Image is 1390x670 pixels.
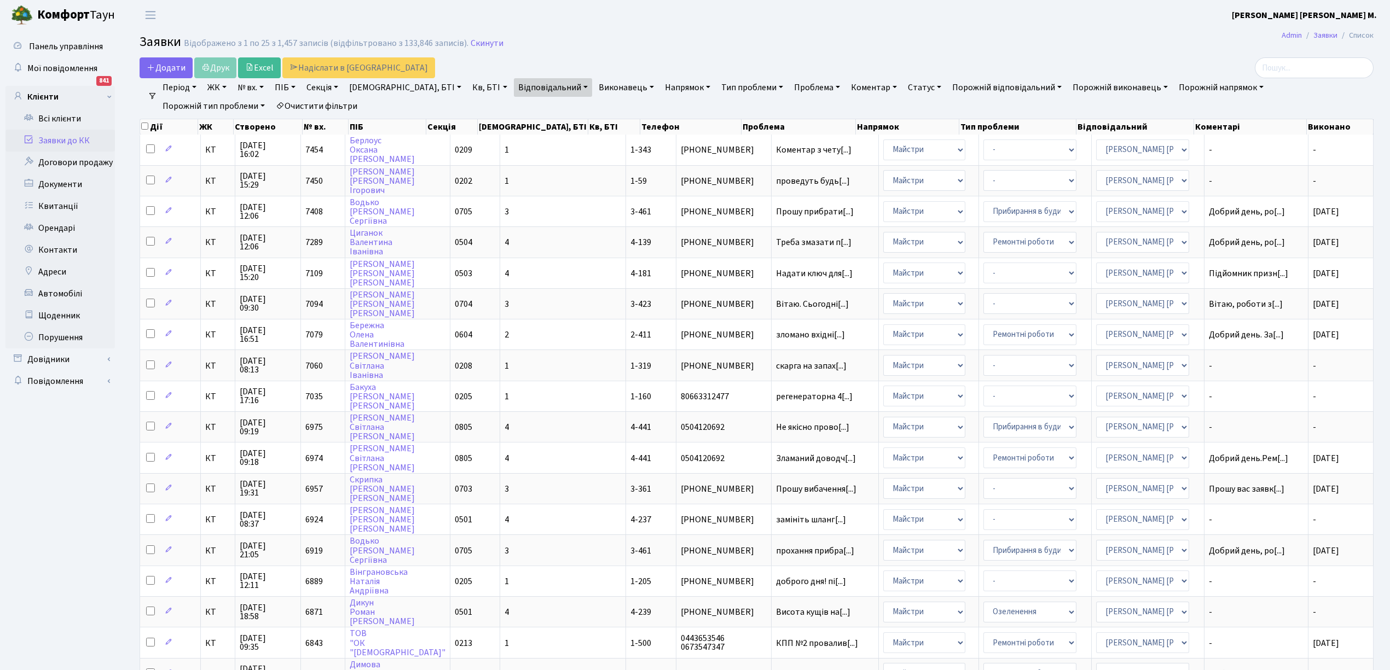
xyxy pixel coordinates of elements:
span: Панель управління [29,40,103,53]
th: Проблема [742,119,856,135]
span: [PHONE_NUMBER] [681,485,767,493]
span: 7408 [305,206,323,218]
span: Коментар з чету[...] [776,144,852,156]
span: - [1209,392,1304,401]
span: КТ [205,392,230,401]
span: 0703 [455,483,472,495]
span: [DATE] 18:58 [240,603,296,621]
span: [DATE] 12:11 [240,572,296,590]
span: Таун [37,6,115,25]
a: Проблема [790,78,844,97]
b: [PERSON_NAME] [PERSON_NAME] М. [1232,9,1377,21]
span: [DATE] [1313,236,1339,248]
a: Скинути [471,38,503,49]
a: Всі клієнти [5,108,115,130]
span: КТ [205,485,230,493]
div: Відображено з 1 по 25 з 1,457 записів (відфільтровано з 133,846 записів). [184,38,468,49]
span: КТ [205,207,230,216]
span: 3 [505,206,509,218]
span: 1 [505,360,509,372]
a: [PERSON_NAME]Світлана[PERSON_NAME] [350,412,415,442]
a: ЖК [203,78,231,97]
span: скарга на запах[...] [776,360,847,372]
span: 3-361 [630,483,651,495]
a: ДикунРоман[PERSON_NAME] [350,597,415,627]
span: [DATE] 15:29 [240,172,296,189]
span: [DATE] [1313,545,1339,557]
span: 3 [505,298,509,310]
span: - [1313,144,1316,156]
span: Прошу вас заявк[...] [1209,483,1284,495]
b: Комфорт [37,6,90,24]
span: 6919 [305,545,323,557]
a: [PERSON_NAME]СвітланаІванівна [350,351,415,381]
span: 0805 [455,421,472,433]
span: Добрий день, ро[...] [1209,206,1285,218]
a: Коментар [847,78,901,97]
a: Панель управління [5,36,115,57]
a: Договори продажу [5,152,115,173]
span: [DATE] [1313,206,1339,218]
span: - [1209,515,1304,524]
span: - [1313,391,1316,403]
span: 3 [505,545,509,557]
th: Секція [426,119,478,135]
span: КТ [205,330,230,339]
span: 1 [505,637,509,649]
th: Тип проблеми [959,119,1076,135]
span: КТ [205,454,230,463]
span: [PHONE_NUMBER] [681,238,767,247]
span: 0209 [455,144,472,156]
span: зломано вхідні[...] [776,329,845,341]
span: Зламаний доводч[...] [776,452,856,464]
span: 6957 [305,483,323,495]
span: [DATE] 12:06 [240,203,296,220]
span: 1 [505,575,509,587]
span: [DATE] 09:35 [240,634,296,651]
span: - [1313,575,1316,587]
span: Прошу вибачення[...] [776,483,856,495]
span: [DATE] 17:16 [240,387,296,405]
a: [PERSON_NAME][PERSON_NAME][PERSON_NAME] [350,289,415,319]
span: [PHONE_NUMBER] [681,577,767,586]
span: 0705 [455,206,472,218]
span: [DATE] [1313,329,1339,341]
span: - [1209,423,1304,432]
th: № вх. [303,119,349,135]
span: регенераторна 4[...] [776,391,853,403]
a: Водько[PERSON_NAME]Сергіївна [350,196,415,227]
span: [PHONE_NUMBER] [681,207,767,216]
th: Напрямок [856,119,959,135]
span: Висота кущів на[...] [776,606,850,618]
a: № вх. [233,78,268,97]
span: 7079 [305,329,323,341]
a: Щоденник [5,305,115,327]
span: - [1313,175,1316,187]
span: Вітаю. Сьогодні[...] [776,298,849,310]
a: БережнаОленаВалентинівна [350,319,404,350]
span: Добрий день. За[...] [1209,329,1284,341]
a: Автомобілі [5,283,115,305]
a: Порожній виконавець [1068,78,1172,97]
span: 4-237 [630,514,651,526]
span: КТ [205,639,230,648]
span: [DATE] 16:51 [240,326,296,343]
span: [DATE] 08:37 [240,511,296,528]
span: [PHONE_NUMBER] [681,177,767,185]
span: 4-181 [630,267,651,279]
span: 0501 [455,606,472,618]
span: Вітаю, роботи з[...] [1209,298,1283,310]
a: Контакти [5,239,115,261]
span: 1 [505,391,509,403]
span: КТ [205,515,230,524]
a: ЦиганокВалентинаІванівна [350,227,392,258]
a: Тип проблеми [717,78,787,97]
span: 0205 [455,391,472,403]
span: 3-461 [630,545,651,557]
th: Дії [140,119,198,135]
span: Добрий день, ро[...] [1209,545,1285,557]
th: ЖК [198,119,234,135]
img: logo.png [11,4,33,26]
span: 0504 [455,236,472,248]
span: 1-205 [630,575,651,587]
